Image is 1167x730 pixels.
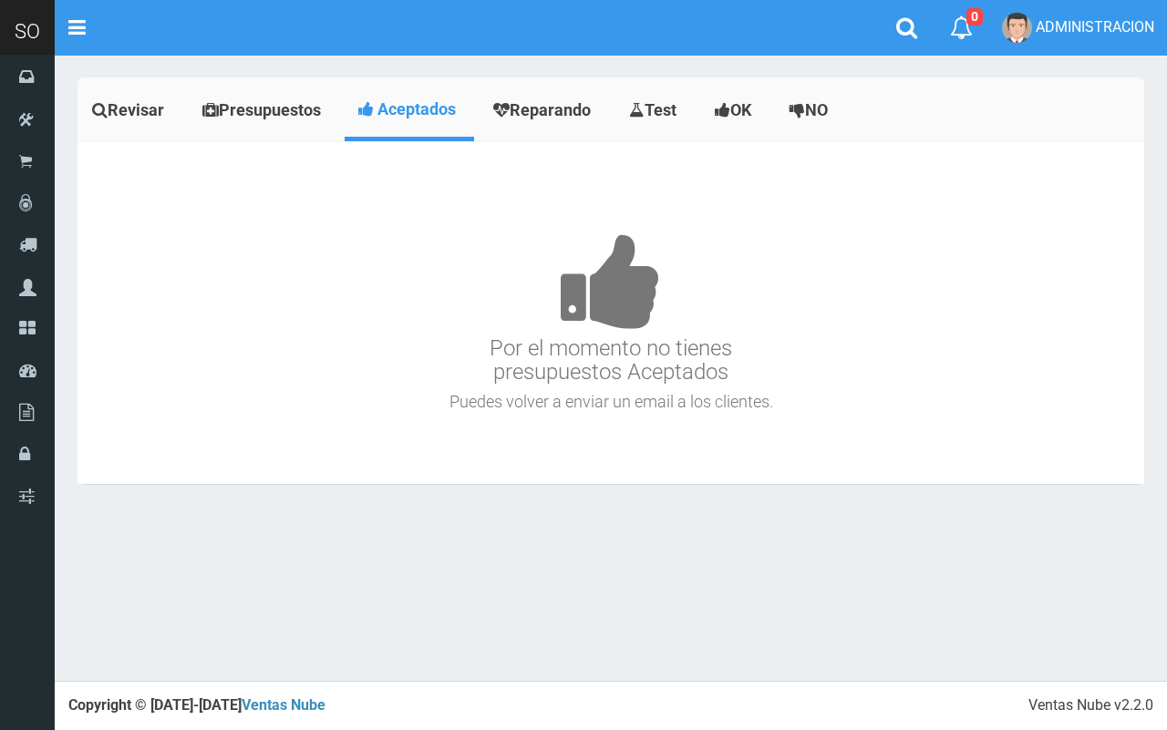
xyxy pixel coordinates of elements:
[219,100,321,119] span: Presupuestos
[700,82,770,139] a: OK
[377,99,456,118] span: Aceptados
[242,696,325,714] a: Ventas Nube
[108,100,164,119] span: Revisar
[82,179,1140,385] h3: Por el momento no tienes presupuestos Aceptados
[479,82,610,139] a: Reparando
[966,8,983,26] span: 0
[805,100,828,119] span: NO
[1002,13,1032,43] img: User Image
[510,100,591,119] span: Reparando
[1036,18,1154,36] span: ADMINISTRACION
[188,82,340,139] a: Presupuestos
[730,100,751,119] span: OK
[1028,695,1153,716] div: Ventas Nube v2.2.0
[68,696,325,714] strong: Copyright © [DATE]-[DATE]
[614,82,696,139] a: Test
[82,393,1140,411] h4: Puedes volver a enviar un email a los clientes.
[77,82,183,139] a: Revisar
[645,100,676,119] span: Test
[345,82,474,137] a: Aceptados
[775,82,847,139] a: NO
